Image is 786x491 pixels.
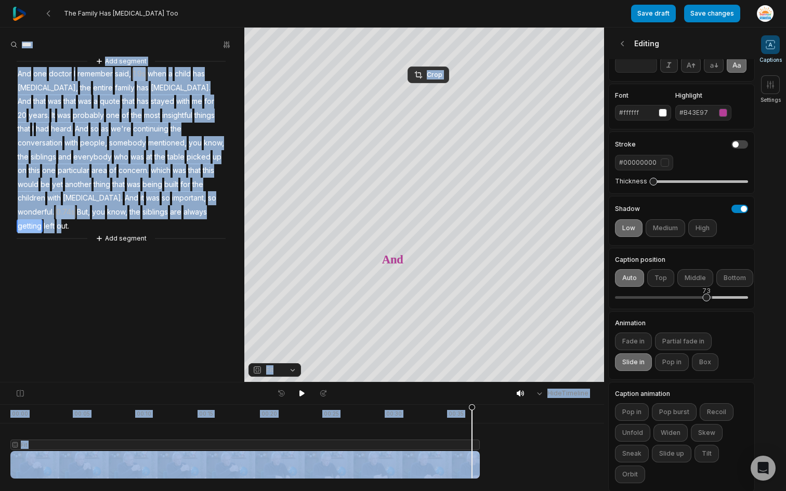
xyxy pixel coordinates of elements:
span: doctor [48,67,73,81]
span: the [169,122,182,136]
span: always [182,205,208,219]
span: was [47,95,62,109]
span: me [191,95,203,109]
span: siblings [30,150,57,164]
span: it [139,191,145,205]
span: quote [99,95,121,109]
button: Auto [615,269,644,287]
span: But, [76,205,91,219]
h4: Stroke [615,141,636,148]
button: Fade in [615,333,652,350]
span: And [17,67,32,81]
button: Box [692,353,718,371]
button: Pop burst [652,403,697,421]
span: so [207,191,217,205]
span: are [169,205,182,219]
div: 73 [702,286,711,296]
span: I [31,122,35,136]
button: Recoil [700,403,733,421]
span: was [172,164,187,178]
button: HideTimeline [532,386,592,401]
span: It [50,109,56,123]
span: And [17,95,32,109]
span: years. [28,109,50,123]
span: continuing [132,122,169,136]
span: that [121,95,136,109]
label: Animation [615,320,748,326]
span: particular [57,164,90,178]
span: a [93,95,99,109]
span: had [35,122,50,136]
span: has [136,81,150,95]
span: siblings [141,205,169,219]
span: be [40,178,51,192]
button: Orbit [615,466,645,483]
span: I [73,67,76,81]
span: 20 [17,109,28,123]
label: Caption animation [615,391,748,397]
label: Thickness [615,177,647,185]
span: that [32,95,47,109]
span: you [188,136,203,150]
span: the [79,81,92,95]
span: up [212,150,222,164]
span: that [111,178,126,192]
button: Skew [691,424,723,442]
span: Captions [759,56,782,64]
span: know, [203,136,225,150]
button: Tilt [695,445,719,462]
button: Slide in [615,353,652,371]
span: with [46,191,62,205]
span: that [187,164,202,178]
img: reap [12,7,27,21]
button: Low [615,219,643,237]
button: Bottom [716,269,753,287]
div: Editing [608,28,755,59]
span: The Family Has [MEDICAL_DATA] Too [64,9,178,18]
span: this [202,164,215,178]
span: we're [110,122,132,136]
span: so [89,122,100,136]
span: was [129,150,145,164]
span: has [192,67,206,81]
span: the [17,150,30,164]
span: as [100,122,110,136]
span: and [57,150,72,164]
span: things [193,109,216,123]
button: Pop in [615,403,649,421]
button: Pop in [655,353,689,371]
span: remember [76,67,114,81]
button: #00000000 [615,155,673,170]
label: Font [615,92,671,99]
button: #ffffff [615,105,671,121]
span: 0.74s [55,205,76,219]
span: this [28,164,41,178]
span: And [74,122,89,136]
button: Captions [759,35,782,64]
button: Settings [761,75,781,104]
span: on [17,164,28,178]
span: with [63,136,79,150]
span: another [64,178,93,192]
span: who [113,150,129,164]
span: you [91,205,106,219]
span: heard. [50,122,74,136]
label: Caption position [615,257,748,263]
span: thing [93,178,111,192]
span: picked [186,150,212,164]
button: Top [647,269,674,287]
span: children [17,191,46,205]
button: Fit [248,363,301,377]
span: family [114,81,136,95]
span: wonderful. [17,205,55,219]
span: that [62,95,77,109]
span: one [41,164,57,178]
span: the [191,178,204,192]
span: somebody [108,136,147,150]
div: #B43E97 [679,108,715,117]
span: that [17,122,31,136]
span: one [32,67,48,81]
span: [MEDICAL_DATA]. [62,191,124,205]
span: entire [92,81,114,95]
span: people, [79,136,108,150]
